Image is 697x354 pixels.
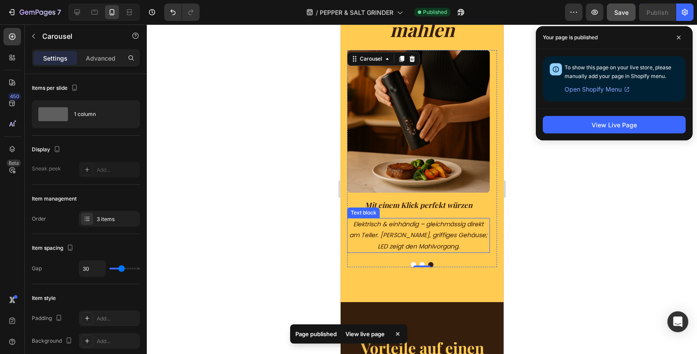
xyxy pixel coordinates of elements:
iframe: Design area [341,24,504,354]
span: Published [423,8,447,16]
div: 3 items [97,215,138,223]
div: Item style [32,294,56,302]
div: Open Intercom Messenger [667,311,688,332]
button: Save [607,3,636,21]
div: View Live Page [592,120,637,129]
div: 1 column [74,104,127,124]
span: Save [614,9,629,16]
div: Item spacing [32,242,75,254]
div: Beta [7,160,21,167]
button: 7 [3,3,65,21]
div: Publish [646,8,668,17]
div: Order [32,215,46,223]
strong: Vorteile auf einen Blick [20,313,143,354]
div: Add... [97,337,138,345]
span: Open Shopify Menu [565,84,622,95]
div: Sneak peek [32,165,61,173]
div: Add... [97,315,138,323]
button: View Live Page [543,116,686,133]
div: 450 [8,93,21,100]
div: Undo/Redo [164,3,200,21]
p: Page published [295,330,337,338]
span: / [316,8,318,17]
input: Auto [79,261,105,276]
div: Gap [32,265,42,272]
span: To show this page on your live store, please manually add your page in Shopify menu. [565,64,671,79]
div: Item management [32,195,77,203]
div: Background [32,335,74,347]
p: 7 [57,7,61,17]
div: Display [32,144,62,156]
p: Advanced [86,54,115,63]
button: Publish [639,3,676,21]
span: PEPPER & SALT GRINDER [320,8,393,17]
p: Carousel [42,31,116,41]
div: View live page [340,328,390,340]
p: Your page is published [543,33,598,42]
div: Padding [32,313,64,324]
div: Items per slide [32,82,80,94]
p: Settings [43,54,68,63]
